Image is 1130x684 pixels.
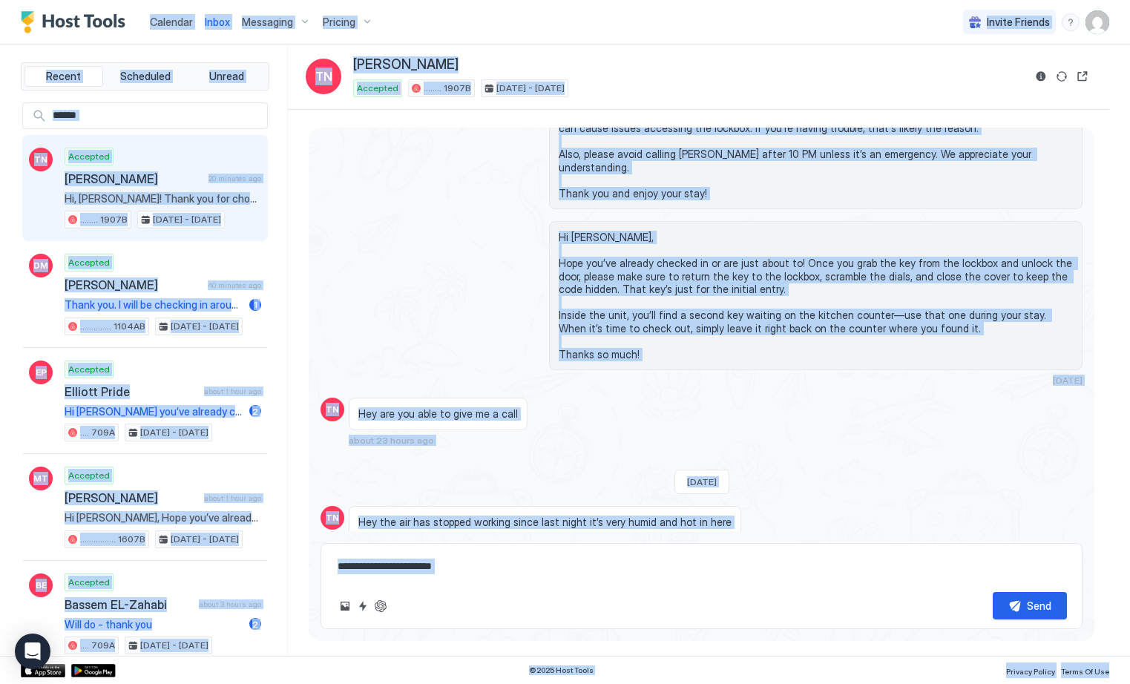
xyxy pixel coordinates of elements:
[1053,375,1083,386] span: [DATE]
[150,16,193,28] span: Calendar
[993,592,1067,619] button: Send
[315,68,332,85] span: TN
[209,70,244,83] span: Unread
[68,150,110,163] span: Accepted
[80,639,115,652] span: .... 709A
[987,16,1050,29] span: Invite Friends
[36,579,47,592] span: BE
[353,56,459,73] span: [PERSON_NAME]
[68,256,110,269] span: Accepted
[424,82,471,95] span: ........ 1907B
[34,153,47,166] span: TN
[687,476,717,487] span: [DATE]
[208,280,261,290] span: 40 minutes ago
[1027,598,1051,614] div: Send
[354,597,372,615] button: Quick reply
[65,405,243,418] span: Hi [PERSON_NAME] you’ve already checked in or are just about to! Once you grab the key from the l...
[65,298,243,312] span: Thank you. I will be checking in around 6.
[1032,68,1050,85] button: Reservation information
[1006,662,1055,678] a: Privacy Policy
[65,277,202,292] span: [PERSON_NAME]
[33,472,48,485] span: MT
[204,387,261,396] span: about 1 hour ago
[358,516,732,529] span: Hey the air has stopped working since last night it’s very humid and hot in here
[559,231,1073,361] span: Hi [PERSON_NAME], Hope you’ve already checked in or are just about to! Once you grab the key from...
[1053,68,1071,85] button: Sync reservation
[47,103,267,128] input: Input Field
[24,66,103,87] button: Recent
[65,192,261,205] span: Hi, [PERSON_NAME]! Thank you for choosing to book our condo in [GEOGRAPHIC_DATA]! I'm really look...
[1074,68,1091,85] button: Open reservation
[205,16,230,28] span: Inbox
[349,435,434,446] span: about 23 hours ago
[68,576,110,589] span: Accepted
[150,14,193,30] a: Calendar
[171,533,239,546] span: [DATE] - [DATE]
[80,320,145,333] span: .............. 1104AB
[326,511,339,524] span: TN
[68,363,110,376] span: Accepted
[65,618,243,631] span: Will do - thank you
[326,403,339,416] span: TN
[21,11,132,33] a: Host Tools Logo
[65,597,193,612] span: Bassem EL-Zahabi
[21,62,269,91] div: tab-group
[68,469,110,482] span: Accepted
[71,664,116,677] a: Google Play Store
[1006,667,1055,676] span: Privacy Policy
[1061,662,1109,678] a: Terms Of Use
[65,384,198,399] span: Elliott Pride
[1061,667,1109,676] span: Terms Of Use
[372,597,390,615] button: ChatGPT Auto Reply
[80,426,115,439] span: .... 709A
[46,70,81,83] span: Recent
[120,70,171,83] span: Scheduled
[21,664,65,677] a: App Store
[36,366,47,379] span: EP
[199,599,261,609] span: about 3 hours ago
[252,406,258,417] span: 2
[187,66,266,87] button: Unread
[1085,10,1109,34] div: User profile
[153,213,221,226] span: [DATE] - [DATE]
[204,493,261,503] span: about 1 hour ago
[33,259,48,272] span: DM
[65,511,261,524] span: Hi [PERSON_NAME], Hope you’ve already checked in or are just about to! Once you grab the key from...
[106,66,185,87] button: Scheduled
[80,213,128,226] span: ........ 1907B
[205,14,230,30] a: Inbox
[65,490,198,505] span: [PERSON_NAME]
[208,174,261,183] span: 20 minutes ago
[252,619,258,630] span: 2
[254,299,257,310] span: 1
[15,634,50,669] div: Open Intercom Messenger
[242,16,293,29] span: Messaging
[80,533,145,546] span: ................ 1607B
[65,171,203,186] span: [PERSON_NAME]
[171,320,239,333] span: [DATE] - [DATE]
[529,665,594,675] span: © 2025 Host Tools
[1062,13,1080,31] div: menu
[357,82,398,95] span: Accepted
[140,639,208,652] span: [DATE] - [DATE]
[323,16,355,29] span: Pricing
[140,426,208,439] span: [DATE] - [DATE]
[358,407,518,421] span: Hey are you able to give me a call
[496,82,565,95] span: [DATE] - [DATE]
[336,597,354,615] button: Upload image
